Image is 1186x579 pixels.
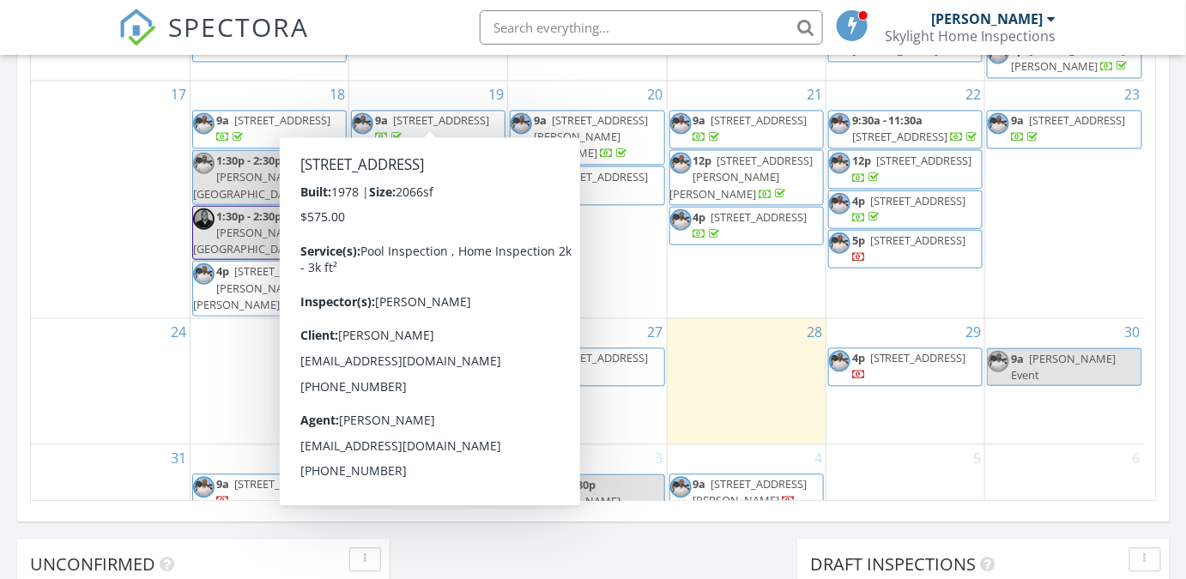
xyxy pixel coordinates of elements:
[693,112,808,144] a: 9a [STREET_ADDRESS]
[1011,350,1024,365] span: 9a
[852,152,972,184] a: 12p [STREET_ADDRESS]
[375,192,495,224] a: 12p [STREET_ADDRESS][PERSON_NAME]
[534,112,547,128] span: 9a
[326,318,348,346] a: Go to August 25, 2025
[511,112,648,160] span: [STREET_ADDRESS][PERSON_NAME][PERSON_NAME]
[1011,42,1130,74] a: 4p [STREET_ADDRESS][PERSON_NAME]
[534,476,596,492] span: 12p - 12:30p
[480,10,823,45] input: Search everything...
[216,476,229,492] span: 9a
[190,80,348,317] td: Go to August 18, 2025
[192,110,347,148] a: 9a [STREET_ADDRESS]
[534,350,648,382] a: 9a [STREET_ADDRESS]
[652,444,667,472] a: Go to September 3, 2025
[351,190,505,228] a: 12p [STREET_ADDRESS][PERSON_NAME]
[192,473,347,512] a: 9a [STREET_ADDRESS]
[349,80,508,317] td: Go to August 19, 2025
[669,110,824,148] a: 9a [STREET_ADDRESS]
[870,192,966,208] span: [STREET_ADDRESS]
[510,347,664,386] a: 9a [STREET_ADDRESS]
[1011,350,1116,382] span: [PERSON_NAME] Event
[375,389,409,405] span: 12:30p
[828,110,983,148] a: 9:30a - 11:30a [STREET_ADDRESS]
[852,112,981,144] a: 9:30a - 11:30a [STREET_ADDRESS]
[351,110,505,148] a: 9a [STREET_ADDRESS]
[962,81,984,108] a: Go to August 22, 2025
[828,347,983,386] a: 4p [STREET_ADDRESS]
[693,208,808,240] a: 4p [STREET_ADDRESS]
[670,208,692,230] img: screenshot_1.jpg
[852,232,865,247] span: 5p
[334,444,348,472] a: Go to September 1, 2025
[485,318,507,346] a: Go to August 26, 2025
[1129,444,1144,472] a: Go to September 6, 2025
[351,387,505,442] a: 12:30p [STREET_ADDRESS][PERSON_NAME]
[352,389,471,437] a: 12:30p [STREET_ADDRESS][PERSON_NAME]
[375,350,489,382] a: 9a [STREET_ADDRESS]
[192,260,347,316] a: 4p [STREET_ADDRESS][PERSON_NAME][PERSON_NAME]
[667,317,826,443] td: Go to August 28, 2025
[670,152,692,173] img: screenshot_1.jpg
[852,152,871,167] span: 12p
[669,149,824,205] a: 12p [STREET_ADDRESS][PERSON_NAME][PERSON_NAME]
[216,112,330,144] a: 9a [STREET_ADDRESS]
[31,80,190,317] td: Go to August 17, 2025
[168,9,309,45] span: SPECTORA
[352,192,373,214] img: screenshot_1.jpg
[552,350,648,365] span: [STREET_ADDRESS]
[352,112,373,134] img: screenshot_1.jpg
[693,112,706,128] span: 9a
[190,317,348,443] td: Go to August 25, 2025
[828,190,983,228] a: 4p [STREET_ADDRESS]
[167,318,190,346] a: Go to August 24, 2025
[349,317,508,443] td: Go to August 26, 2025
[670,112,692,134] img: screenshot_1.jpg
[216,476,330,508] a: 9a [STREET_ADDRESS]
[1011,42,1024,57] span: 4p
[693,476,706,492] span: 9a
[828,229,983,268] a: 5p [STREET_ADDRESS]
[870,350,966,365] span: [STREET_ADDRESS]
[667,80,826,317] td: Go to August 21, 2025
[932,10,1044,27] div: [PERSON_NAME]
[829,112,850,134] img: screenshot_1.jpg
[1011,112,1125,144] a: 9a [STREET_ADDRESS]
[1011,112,1024,128] span: 9a
[985,317,1144,443] td: Go to August 30, 2025
[511,350,532,371] img: screenshot_1.jpg
[234,476,330,492] span: [STREET_ADDRESS]
[1122,318,1144,346] a: Go to August 30, 2025
[852,112,923,128] span: 9:30a - 11:30a
[375,152,505,184] a: 9:30a [STREET_ADDRESS]
[886,27,1056,45] div: Skylight Home Inspections
[828,149,983,188] a: 12p [STREET_ADDRESS]
[829,152,850,173] img: screenshot_1.jpg
[511,492,620,524] span: [PERSON_NAME] Training Class
[511,168,532,190] img: screenshot_1.jpg
[644,81,667,108] a: Go to August 20, 2025
[852,350,966,382] a: 4p [STREET_ADDRESS]
[375,232,388,247] span: 4p
[352,232,373,253] img: screenshot_1.jpg
[193,152,215,173] img: screenshot_1.jpg
[693,152,712,167] span: 12p
[393,112,489,128] span: [STREET_ADDRESS]
[987,110,1142,148] a: 9a [STREET_ADDRESS]
[352,389,373,411] img: screenshot_1.jpg
[408,152,505,167] span: [STREET_ADDRESS]
[511,476,532,498] img: screenshot_1.jpg
[118,23,309,59] a: SPECTORA
[193,262,215,284] img: screenshot_1.jpg
[351,347,505,386] a: 9a [STREET_ADDRESS]
[693,476,808,508] a: 9a [STREET_ADDRESS][PERSON_NAME]
[351,149,505,188] a: 9:30a [STREET_ADDRESS]
[326,81,348,108] a: Go to August 18, 2025
[508,317,667,443] td: Go to August 27, 2025
[393,350,489,365] span: [STREET_ADDRESS]
[351,229,505,268] a: 4p [STREET_ADDRESS][PERSON_NAME]
[670,152,814,200] span: [STREET_ADDRESS][PERSON_NAME][PERSON_NAME]
[810,552,976,576] span: Draft Inspections
[216,152,281,167] span: 1:30p - 2:30p
[216,208,281,223] span: 1:30p - 2:30p
[193,262,330,311] span: [STREET_ADDRESS][PERSON_NAME][PERSON_NAME]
